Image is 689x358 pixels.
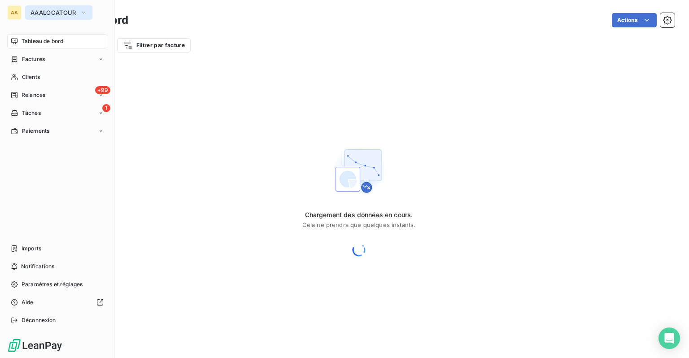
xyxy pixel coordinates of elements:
[102,104,110,112] span: 1
[302,221,416,228] span: Cela ne prendra que quelques instants.
[302,210,416,219] span: Chargement des données en cours.
[330,142,388,200] img: First time
[22,91,45,99] span: Relances
[22,244,41,253] span: Imports
[22,298,34,306] span: Aide
[7,295,107,310] a: Aide
[7,338,63,353] img: Logo LeanPay
[95,86,110,94] span: +99
[31,9,76,16] span: AAALOCATOUR
[22,73,40,81] span: Clients
[22,109,41,117] span: Tâches
[7,5,22,20] div: AA
[22,127,49,135] span: Paiements
[21,262,54,271] span: Notifications
[22,37,63,45] span: Tableau de bord
[117,38,191,52] button: Filtrer par facture
[22,55,45,63] span: Factures
[22,280,83,288] span: Paramètres et réglages
[658,327,680,349] div: Open Intercom Messenger
[22,316,56,324] span: Déconnexion
[612,13,657,27] button: Actions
